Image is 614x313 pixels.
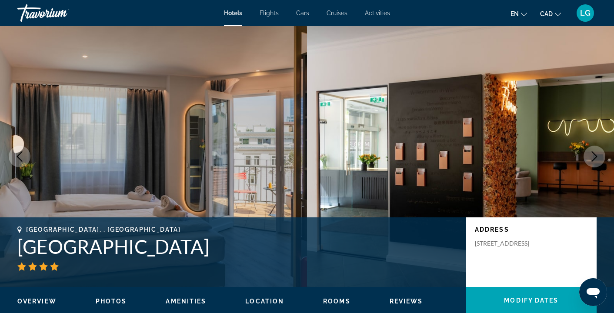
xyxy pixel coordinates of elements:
a: Activities [365,10,390,17]
span: Photos [96,298,127,305]
a: Travorium [17,2,104,24]
span: Overview [17,298,57,305]
a: Cars [296,10,309,17]
button: Reviews [390,297,423,305]
p: [STREET_ADDRESS] [475,240,544,247]
button: Change currency [540,7,561,20]
button: Location [245,297,284,305]
a: Cruises [327,10,347,17]
a: Flights [260,10,279,17]
button: Previous image [9,146,30,167]
button: Photos [96,297,127,305]
button: Change language [511,7,527,20]
button: Rooms [323,297,350,305]
iframe: Button to launch messaging window [579,278,607,306]
a: Hotels [224,10,242,17]
button: Overview [17,297,57,305]
h1: [GEOGRAPHIC_DATA] [17,235,457,258]
span: Reviews [390,298,423,305]
button: Amenities [166,297,206,305]
span: Location [245,298,284,305]
button: Next image [584,146,605,167]
p: Address [475,226,588,233]
span: en [511,10,519,17]
span: [GEOGRAPHIC_DATA], , [GEOGRAPHIC_DATA] [26,226,181,233]
span: LG [580,9,591,17]
span: Rooms [323,298,350,305]
span: Amenities [166,298,206,305]
span: Modify Dates [504,297,558,304]
span: CAD [540,10,553,17]
button: User Menu [574,4,597,22]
